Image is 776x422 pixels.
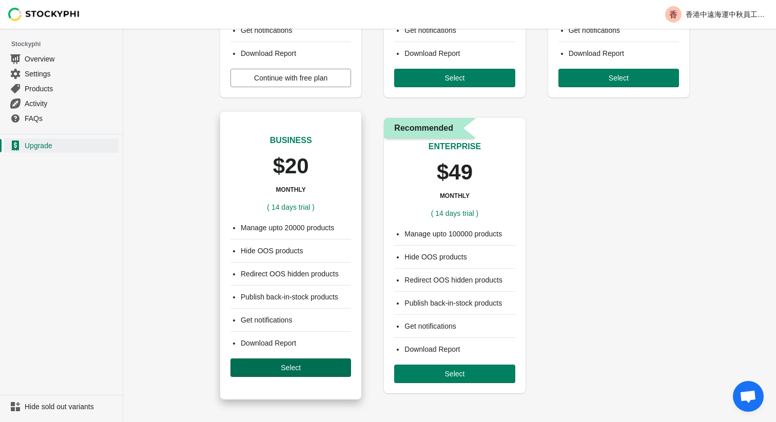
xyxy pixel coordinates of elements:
[241,223,351,233] li: Manage upto 20000 products
[440,192,470,200] h3: MONTHLY
[404,25,515,35] li: Get notifications
[394,122,453,134] span: Recommended
[254,74,327,82] span: Continue with free plan
[241,246,351,256] li: Hide OOS products
[230,69,351,87] button: Continue with free plan
[404,275,515,285] li: Redirect OOS hidden products
[429,142,481,151] span: ENTERPRISE
[276,186,306,194] h3: MONTHLY
[270,136,312,145] span: BUSINESS
[404,344,515,354] li: Download Report
[4,81,119,96] a: Products
[230,358,351,377] button: Select
[431,209,479,217] span: ( 14 days trial )
[558,69,679,87] button: Select
[569,48,679,58] li: Download Report
[25,54,117,64] span: Overview
[25,69,117,79] span: Settings
[4,66,119,81] a: Settings
[25,98,117,109] span: Activity
[733,381,764,412] div: Open chat
[404,48,515,58] li: Download Report
[25,113,117,124] span: FAQs
[8,8,80,21] img: Stockyphi
[273,155,309,177] p: $20
[404,252,515,262] li: Hide OOS products
[4,111,119,126] a: FAQs
[394,69,515,87] button: Select
[686,10,768,18] p: 香港中遠海運中秋員工福利
[4,51,119,66] a: Overview
[11,39,123,49] span: Stockyphi
[394,365,515,383] button: Select
[241,48,351,58] li: Download Report
[404,321,515,331] li: Get notifications
[404,298,515,308] li: Publish back-in-stock products
[241,315,351,325] li: Get notifications
[669,10,677,19] text: 香
[665,6,682,23] span: Avatar with initials 香
[445,74,465,82] span: Select
[437,161,473,184] p: $49
[281,364,301,372] span: Select
[241,338,351,348] li: Download Report
[4,399,119,414] a: Hide sold out variants
[445,370,465,378] span: Select
[25,140,117,151] span: Upgrade
[4,96,119,111] a: Activity
[609,74,629,82] span: Select
[241,269,351,279] li: Redirect OOS hidden products
[404,229,515,239] li: Manage upto 100000 products
[241,292,351,302] li: Publish back-in-stock products
[661,4,772,25] button: Avatar with initials 香香港中遠海運中秋員工福利
[25,84,117,94] span: Products
[241,25,351,35] li: Get notifications
[569,25,679,35] li: Get notifications
[4,138,119,153] a: Upgrade
[267,203,315,211] span: ( 14 days trial )
[25,401,117,412] span: Hide sold out variants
